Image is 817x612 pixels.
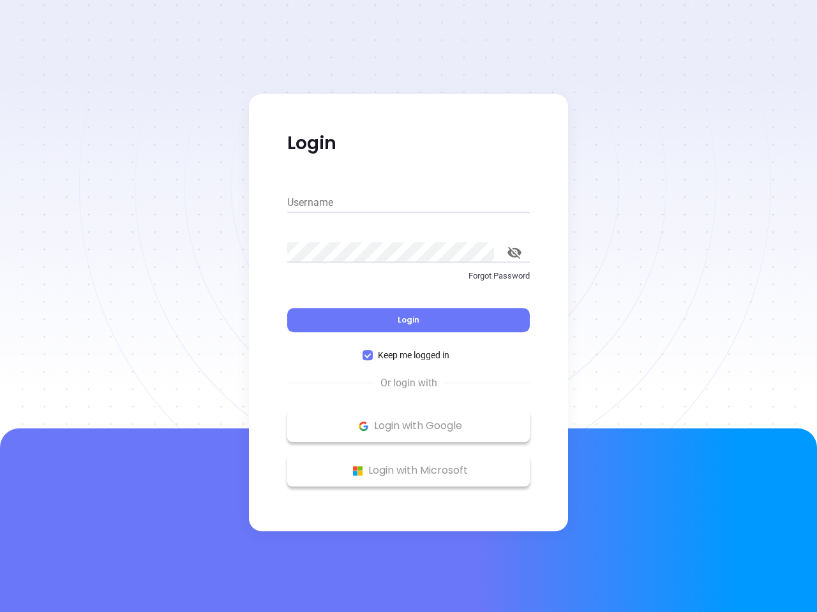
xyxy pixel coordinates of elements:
p: Login [287,132,530,155]
button: Microsoft Logo Login with Microsoft [287,455,530,486]
a: Forgot Password [287,270,530,293]
p: Login with Google [294,416,523,435]
img: Google Logo [356,418,371,434]
p: Login with Microsoft [294,461,523,480]
p: Forgot Password [287,270,530,282]
span: Or login with [374,375,444,391]
button: toggle password visibility [499,237,530,268]
img: Microsoft Logo [350,463,366,479]
span: Login [398,314,419,325]
span: Keep me logged in [373,348,454,362]
button: Google Logo Login with Google [287,410,530,442]
button: Login [287,308,530,332]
